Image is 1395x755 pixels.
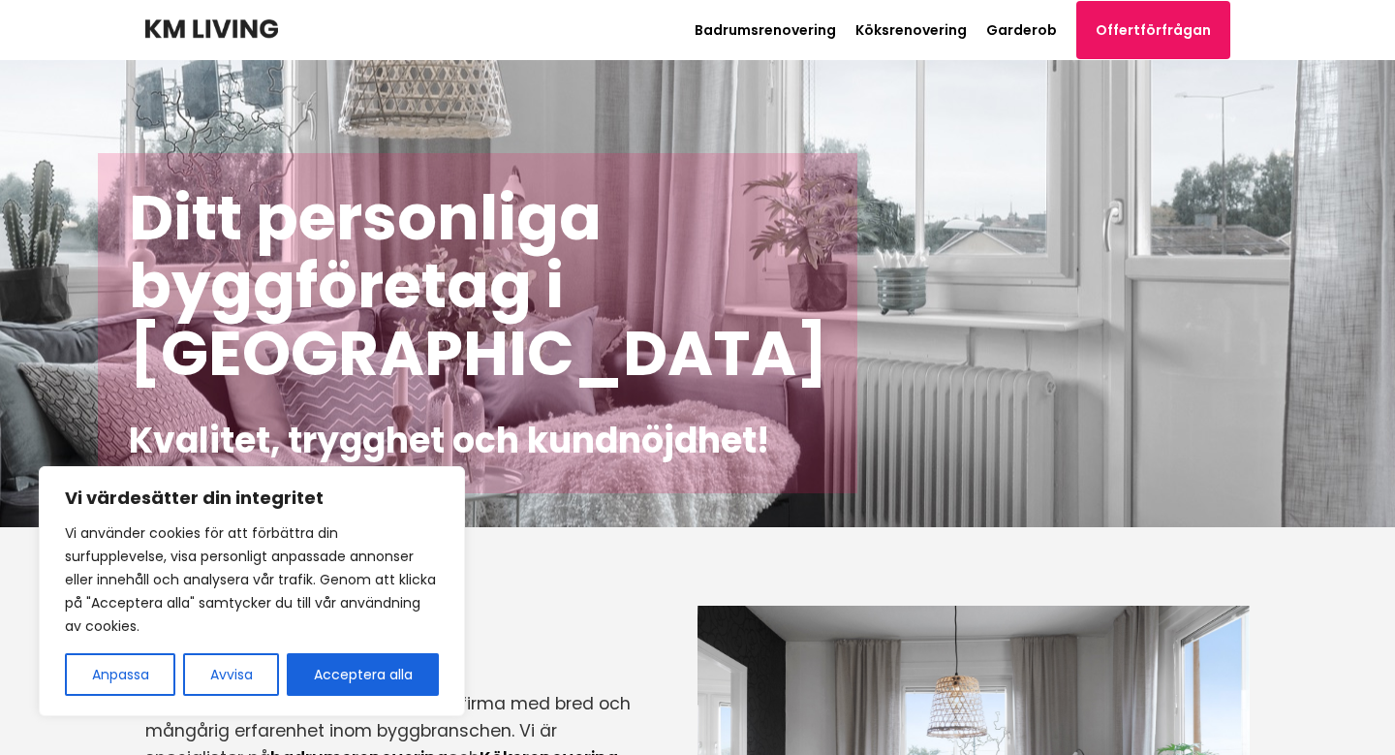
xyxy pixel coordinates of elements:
[855,20,967,40] a: Köksrenovering
[1076,1,1230,59] a: Offertförfrågan
[986,20,1057,40] a: Garderob
[145,19,278,39] img: KM Living
[65,521,439,638] p: Vi använder cookies för att förbättra din surfupplevelse, visa personligt anpassade annonser elle...
[287,653,439,696] button: Acceptera alla
[129,184,826,388] h1: Ditt personliga byggföretag i [GEOGRAPHIC_DATA]
[65,487,439,510] p: Vi värdesätter din integritet
[695,20,836,40] a: Badrumsrenovering
[183,653,279,696] button: Avvisa
[65,653,175,696] button: Anpassa
[129,419,826,462] h2: Kvalitet, trygghet och kundnöjdhet!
